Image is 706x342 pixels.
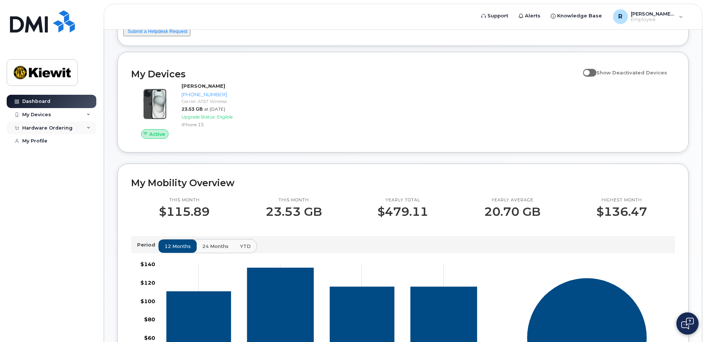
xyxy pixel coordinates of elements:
span: Knowledge Base [557,12,602,20]
p: Highest month [596,197,647,203]
p: Yearly average [484,197,540,203]
img: Open chat [681,318,694,329]
span: at [DATE] [204,106,225,112]
p: $479.11 [377,205,428,218]
img: iPhone_15_Black.png [137,86,173,122]
tspan: $60 [144,335,155,341]
div: iPhone 15 [182,121,257,128]
h2: My Mobility Overview [131,177,675,188]
a: Support [476,9,513,23]
div: Carrier: AT&T Wireless [182,98,257,104]
span: Upgrade Status: [182,114,216,120]
h2: My Devices [131,68,579,80]
span: Alerts [525,12,540,20]
strong: [PERSON_NAME] [182,83,225,89]
p: 23.53 GB [266,205,322,218]
tspan: $100 [140,298,155,305]
p: $115.89 [159,205,210,218]
p: Yearly total [377,197,428,203]
a: Submit a Helpdesk Request [128,28,187,34]
p: This month [159,197,210,203]
tspan: $140 [140,261,155,268]
a: Active[PERSON_NAME][PHONE_NUMBER]Carrier: AT&T Wireless23.53 GBat [DATE]Upgrade Status:EligibleiP... [131,83,260,139]
p: $136.47 [596,205,647,218]
span: [PERSON_NAME].[PERSON_NAME] [631,11,675,17]
span: Active [149,131,165,138]
tspan: $120 [140,279,155,286]
span: Show Deactivated Devices [596,70,667,76]
button: Submit a Helpdesk Request [123,27,190,36]
p: 20.70 GB [484,205,540,218]
span: 23.53 GB [182,106,203,112]
span: 24 months [202,243,229,250]
span: Support [487,12,508,20]
a: Alerts [513,9,546,23]
div: Ryan.Kuntz [608,9,688,24]
div: [PHONE_NUMBER] [182,91,257,98]
span: R [618,12,622,21]
tspan: $80 [144,316,155,323]
span: Employee [631,17,675,23]
span: YTD [240,243,251,250]
a: Knowledge Base [546,9,607,23]
p: This month [266,197,322,203]
input: Show Deactivated Devices [583,66,589,71]
p: Period [137,241,158,248]
span: Eligible [217,114,233,120]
